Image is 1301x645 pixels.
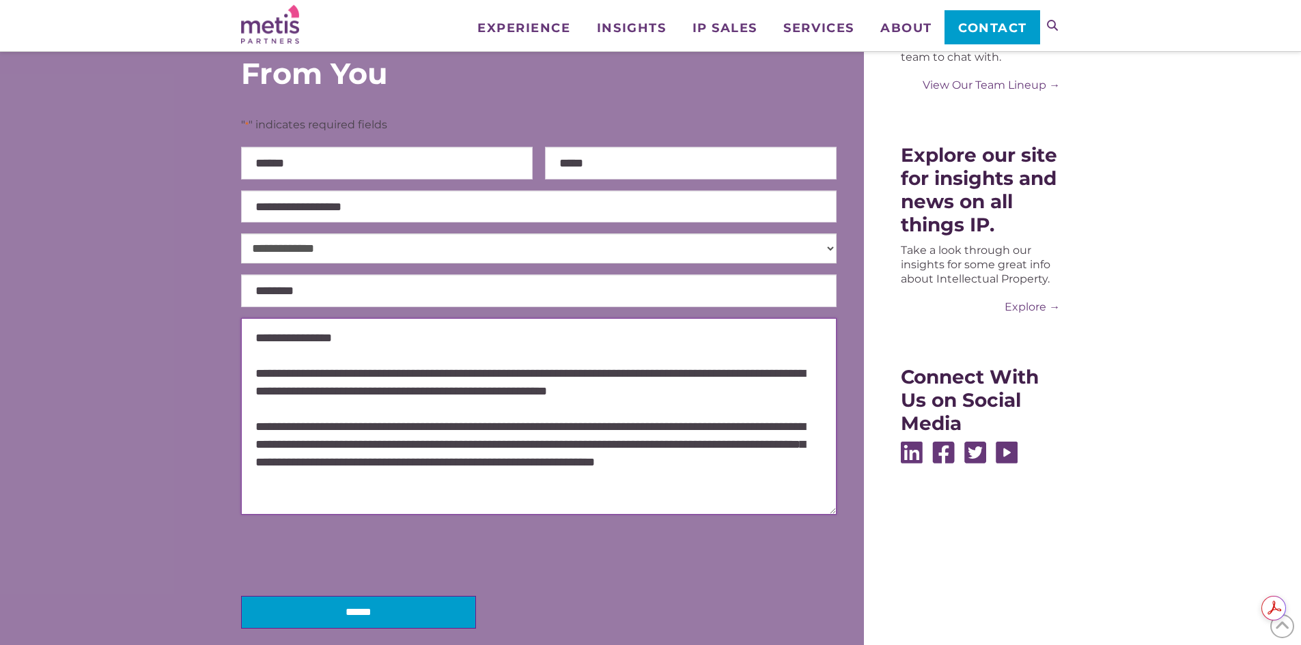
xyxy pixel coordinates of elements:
[241,5,299,44] img: Metis Partners
[932,442,955,463] img: Facebook
[901,78,1060,92] a: View Our Team Lineup →
[1270,614,1294,638] span: Back to Top
[901,365,1060,435] div: Connect With Us on Social Media
[901,442,923,463] img: Linkedin
[880,22,932,34] span: About
[597,22,666,34] span: Insights
[693,22,757,34] span: IP Sales
[901,243,1060,286] div: Take a look through our insights for some great info about Intellectual Property.
[783,22,854,34] span: Services
[241,117,837,132] p: " " indicates required fields
[901,143,1060,236] div: Explore our site for insights and news on all things IP.
[996,442,1018,463] img: Youtube
[241,23,603,90] div: We’d Love to Hear From You
[964,442,986,463] img: Twitter
[477,22,570,34] span: Experience
[241,526,449,579] iframe: reCAPTCHA
[958,22,1027,34] span: Contact
[901,300,1060,314] a: Explore →
[945,10,1039,44] a: Contact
